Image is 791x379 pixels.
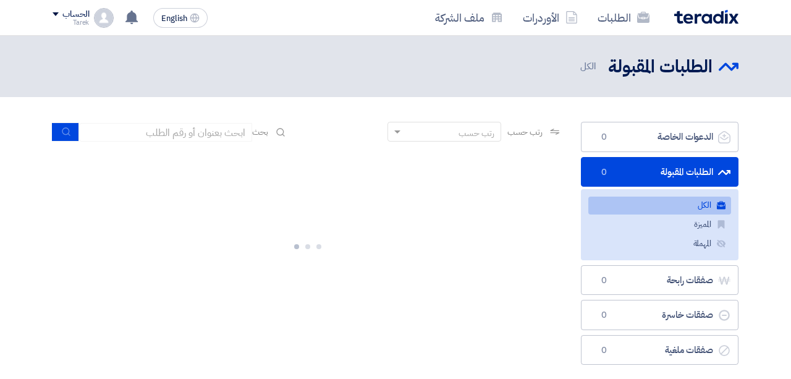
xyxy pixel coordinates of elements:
span: رتب حسب [507,126,543,138]
input: ابحث بعنوان أو رقم الطلب [79,123,252,142]
span: 0 [596,166,611,179]
img: Teradix logo [674,10,738,24]
a: الكل [588,197,731,215]
span: 0 [596,131,611,143]
div: الحساب [62,9,89,20]
button: English [153,8,208,28]
div: رتب حسب [459,127,494,140]
a: المميزة [588,216,731,234]
a: المهملة [588,235,731,253]
span: English [161,14,187,23]
h2: الطلبات المقبولة [608,55,713,79]
span: الكل [580,59,598,74]
span: 0 [596,309,611,322]
a: صفقات رابحة0 [581,265,738,296]
img: profile_test.png [94,8,114,28]
a: الطلبات المقبولة0 [581,157,738,187]
span: بحث [252,126,268,138]
a: الطلبات [588,3,659,32]
div: Tarek [53,19,89,26]
a: ملف الشركة [425,3,513,32]
span: 0 [596,344,611,357]
a: صفقات ملغية0 [581,335,738,365]
a: الأوردرات [513,3,588,32]
a: صفقات خاسرة0 [581,300,738,330]
a: الدعوات الخاصة0 [581,122,738,152]
span: 0 [596,275,611,287]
